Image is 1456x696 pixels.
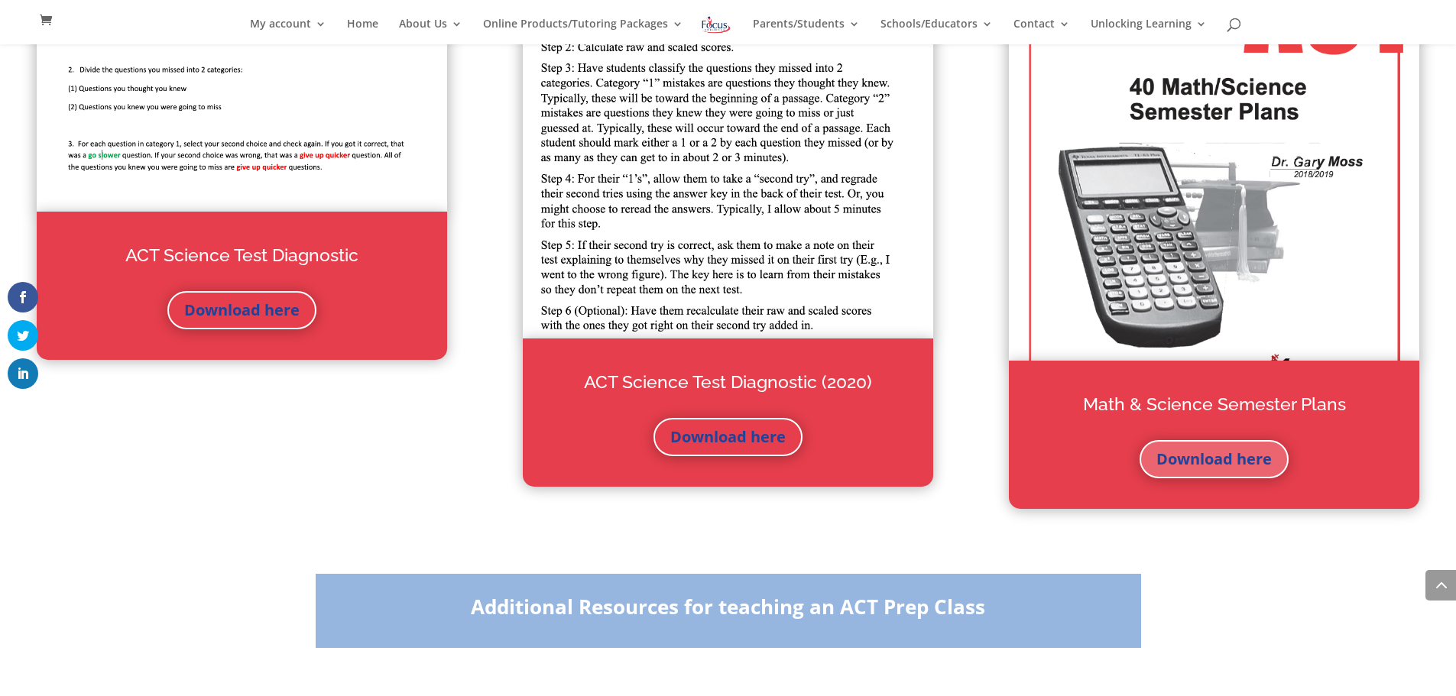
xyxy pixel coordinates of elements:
img: Focus on Learning [700,14,732,36]
h2: ACT Science Test Diagnostic [67,242,417,277]
a: TAC Reading PP for Resources page [1009,346,1419,364]
a: Download here [653,418,803,456]
strong: Additional Resources for teaching an ACT Prep Class [471,593,985,620]
a: Schools/Educators [880,18,993,44]
a: TAC Reading PP for Resources page [37,197,447,215]
a: Parents/Students [753,18,860,44]
a: My account [250,18,326,44]
h2: Math & Science Semester Plans [1039,391,1389,426]
a: Online Products/Tutoring Packages [483,18,683,44]
a: Home [347,18,378,44]
a: TAC Reading PP for Resources page [523,324,933,342]
a: Download here [1140,440,1289,478]
a: Contact [1013,18,1070,44]
a: Unlocking Learning [1091,18,1207,44]
a: Download here [167,291,316,329]
h2: ACT Science Test Diagnostic (2020) [553,369,903,403]
a: About Us [399,18,462,44]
